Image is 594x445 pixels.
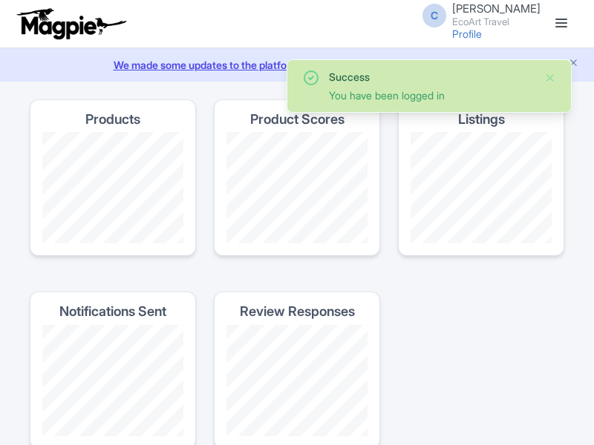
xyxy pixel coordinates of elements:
[329,69,532,85] div: Success
[13,7,128,40] img: logo-ab69f6fb50320c5b225c76a69d11143b.png
[250,112,345,127] h4: Product Scores
[452,27,482,40] a: Profile
[422,4,446,27] span: C
[414,3,541,27] a: C [PERSON_NAME] EcoArt Travel
[59,304,166,319] h4: Notifications Sent
[458,112,505,127] h4: Listings
[240,304,355,319] h4: Review Responses
[568,56,579,73] button: Close announcement
[85,112,140,127] h4: Products
[452,17,541,27] small: EcoArt Travel
[329,88,532,103] div: You have been logged in
[452,1,541,16] span: [PERSON_NAME]
[9,57,585,73] a: We made some updates to the platform. Read more about the new layout
[544,69,556,87] button: Close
